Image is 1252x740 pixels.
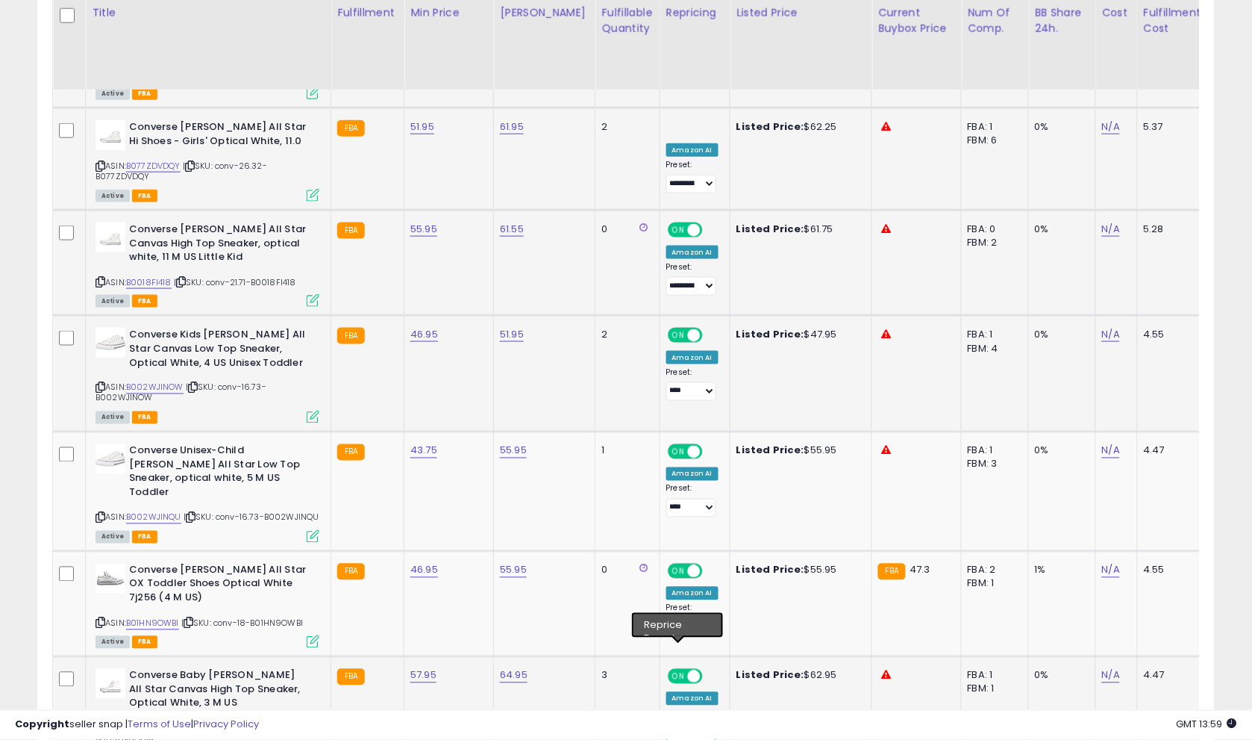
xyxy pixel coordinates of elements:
div: FBM: 3 [968,458,1017,471]
b: Converse Kids [PERSON_NAME] All Star Canvas Low Top Sneaker, Optical White, 4 US Unisex Toddler [129,328,310,373]
div: $62.25 [736,120,860,134]
span: All listings currently available for purchase on Amazon [96,531,130,544]
span: 47.3 [910,563,930,577]
div: FBA: 1 [968,120,1017,134]
div: 0% [1035,223,1084,236]
small: FBA [337,328,365,344]
span: FBA [132,295,157,308]
div: 0% [1035,120,1084,134]
a: N/A [1102,563,1120,578]
span: All listings currently available for purchase on Amazon [96,295,130,308]
img: 31Gn8tcLtFL._SL40_.jpg [96,444,125,474]
div: Preset: [666,262,719,296]
div: 5.28 [1144,223,1196,236]
div: Amazon AI [666,143,719,157]
div: Preset: [666,603,719,637]
span: FBA [132,411,157,424]
div: [PERSON_NAME] [500,5,589,21]
a: Privacy Policy [193,718,259,732]
a: B002WJINOW [126,382,184,394]
div: 1 [601,444,648,458]
div: 3 [601,669,648,683]
div: 4.55 [1144,564,1196,577]
span: All listings currently available for purchase on Amazon [96,411,130,424]
div: 4.55 [1144,328,1196,341]
div: ASIN: [96,564,319,647]
div: seller snap | | [15,718,259,733]
div: $55.95 [736,444,860,458]
div: 0 [601,564,648,577]
b: Converse Baby [PERSON_NAME] All Star Canvas High Top Sneaker, Optical White, 3 M US [129,669,310,715]
a: 51.95 [410,119,434,134]
a: 55.95 [500,444,527,458]
div: ASIN: [96,223,319,305]
div: FBA: 1 [968,669,1017,683]
span: ON [669,224,688,237]
div: Preset: [666,160,719,193]
img: 31BndRQwd1L._SL40_.jpg [96,120,125,150]
small: FBA [878,564,906,580]
b: Listed Price: [736,327,804,341]
span: OFF [700,565,724,577]
div: Amazon AI [666,587,719,600]
div: Amazon AI [666,692,719,706]
a: N/A [1102,444,1120,458]
a: N/A [1102,668,1120,683]
a: B0018FI418 [126,276,172,289]
span: ON [669,329,688,342]
div: Cost [1102,5,1131,21]
span: | SKU: conv-16.73-B002WJINQU [184,512,319,523]
div: 0% [1035,669,1084,683]
a: 55.95 [500,563,527,578]
div: Amazon AI [666,351,719,364]
div: 2 [601,328,648,341]
b: Listed Price: [736,563,804,577]
span: OFF [700,329,724,342]
a: 61.55 [500,222,524,237]
span: | SKU: conv-18-B01HN9OWBI [181,618,303,629]
span: FBA [132,87,157,100]
a: N/A [1102,119,1120,134]
span: OFF [700,224,724,237]
small: FBA [337,120,365,137]
span: All listings currently available for purchase on Amazon [96,87,130,100]
div: FBM: 6 [968,134,1017,147]
div: Preset: [666,484,719,517]
span: OFF [700,446,724,458]
div: BB Share 24h. [1035,5,1089,37]
small: FBA [337,223,365,239]
span: ON [669,565,688,577]
span: FBA [132,636,157,649]
b: Listed Price: [736,222,804,236]
div: Fulfillment Cost [1144,5,1201,37]
div: Amazon AI [666,246,719,259]
small: FBA [337,444,365,461]
b: Converse [PERSON_NAME] All Star OX Toddler Shoes Optical White 7j256 (4 M US) [129,564,310,609]
div: FBA: 2 [968,564,1017,577]
div: Min Price [410,5,487,21]
a: N/A [1102,222,1120,237]
a: 55.95 [410,222,437,237]
div: FBM: 4 [968,342,1017,355]
div: FBM: 1 [968,577,1017,591]
div: Title [92,5,325,21]
span: OFF [700,671,724,683]
img: 31BndRQwd1L._SL40_.jpg [96,223,125,252]
b: Converse [PERSON_NAME] All Star Hi Shoes - Girls' Optical White, 11.0 [129,120,310,152]
div: ASIN: [96,4,319,98]
small: FBA [337,564,365,580]
span: FBA [132,531,157,544]
div: Fulfillable Quantity [601,5,653,37]
div: 0% [1035,328,1084,341]
div: FBM: 2 [968,236,1017,249]
a: 43.75 [410,444,437,458]
b: Listed Price: [736,119,804,134]
div: 1% [1035,564,1084,577]
div: FBA: 1 [968,444,1017,458]
span: 2025-08-13 13:59 GMT [1177,718,1237,732]
div: Current Buybox Price [878,5,955,37]
div: $47.95 [736,328,860,341]
a: 57.95 [410,668,436,683]
a: N/A [1102,327,1120,342]
b: Listed Price: [736,668,804,683]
